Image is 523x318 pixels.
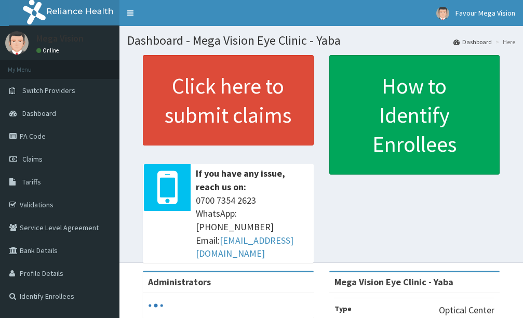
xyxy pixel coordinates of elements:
h1: Dashboard - Mega Vision Eye Clinic - Yaba [127,34,515,47]
span: Switch Providers [22,86,75,95]
li: Here [493,37,515,46]
b: Administrators [148,276,211,288]
a: [EMAIL_ADDRESS][DOMAIN_NAME] [196,234,293,260]
a: Online [36,47,61,54]
a: Dashboard [453,37,492,46]
span: Dashboard [22,109,56,118]
p: Mega Vision [36,34,84,43]
b: If you have any issue, reach us on: [196,167,285,193]
strong: Mega Vision Eye Clinic - Yaba [334,276,453,288]
svg: audio-loading [148,298,164,313]
img: User Image [436,7,449,20]
span: Tariffs [22,177,41,187]
b: Type [334,304,352,313]
span: Favour Mega Vision [455,8,515,18]
span: Claims [22,154,43,164]
img: User Image [5,31,29,55]
a: Click here to submit claims [143,55,314,145]
span: 0700 7354 2623 WhatsApp: [PHONE_NUMBER] Email: [196,194,309,261]
a: How to Identify Enrollees [329,55,500,175]
p: Optical Center [439,303,494,317]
